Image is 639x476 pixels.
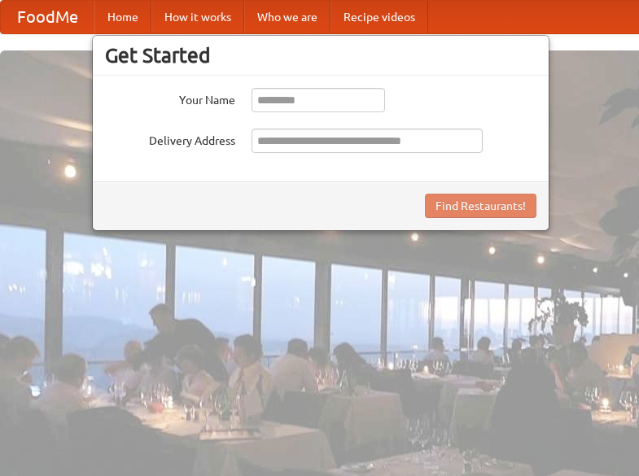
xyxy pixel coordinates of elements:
[105,88,235,108] label: Your Name
[330,1,428,33] a: Recipe videos
[105,129,235,149] label: Delivery Address
[151,1,244,33] a: How it works
[105,43,536,68] h3: Get Started
[425,194,536,218] button: Find Restaurants!
[1,1,94,33] a: FoodMe
[94,1,151,33] a: Home
[244,1,330,33] a: Who we are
